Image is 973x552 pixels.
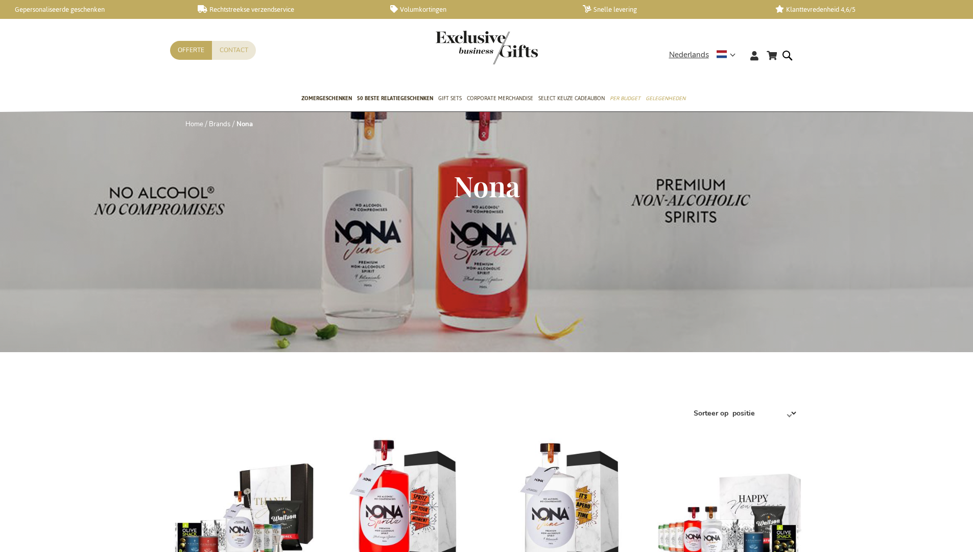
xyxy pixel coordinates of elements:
[583,5,759,14] a: Snelle levering
[669,49,709,61] span: Nederlands
[694,408,728,418] label: Sorteer op
[467,86,533,112] a: Corporate Merchandise
[236,120,253,129] strong: Nona
[301,93,352,104] span: Zomergeschenken
[5,5,181,14] a: Gepersonaliseerde geschenken
[467,93,533,104] span: Corporate Merchandise
[538,93,605,104] span: Select Keuze Cadeaubon
[301,86,352,112] a: Zomergeschenken
[646,86,685,112] a: Gelegenheden
[454,167,520,204] span: Nona
[610,86,640,112] a: Per Budget
[610,93,640,104] span: Per Budget
[436,31,538,64] img: Exclusive Business gifts logo
[357,86,433,112] a: 50 beste relatiegeschenken
[198,5,374,14] a: Rechtstreekse verzendservice
[646,93,685,104] span: Gelegenheden
[775,5,952,14] a: Klanttevredenheid 4,6/5
[209,120,230,129] a: Brands
[538,86,605,112] a: Select Keuze Cadeaubon
[212,41,256,60] a: Contact
[390,5,566,14] a: Volumkortingen
[185,120,203,129] a: Home
[170,41,212,60] a: Offerte
[438,86,462,112] a: Gift Sets
[438,93,462,104] span: Gift Sets
[357,93,433,104] span: 50 beste relatiegeschenken
[436,31,487,64] a: store logo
